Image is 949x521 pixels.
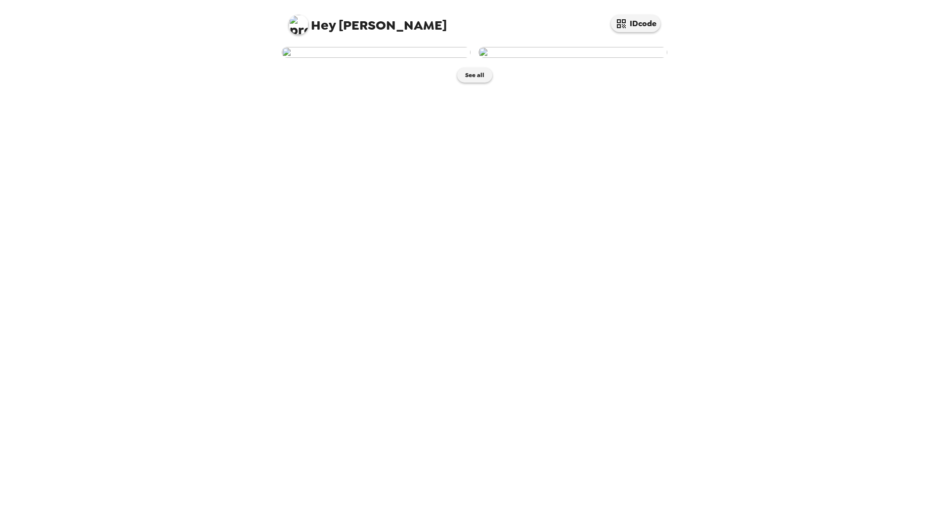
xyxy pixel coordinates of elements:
img: profile pic [289,15,308,35]
span: [PERSON_NAME] [289,10,447,32]
img: user-269784 [282,47,471,58]
span: Hey [311,16,336,34]
button: IDcode [611,15,660,32]
button: See all [457,68,492,83]
img: user-269782 [478,47,667,58]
